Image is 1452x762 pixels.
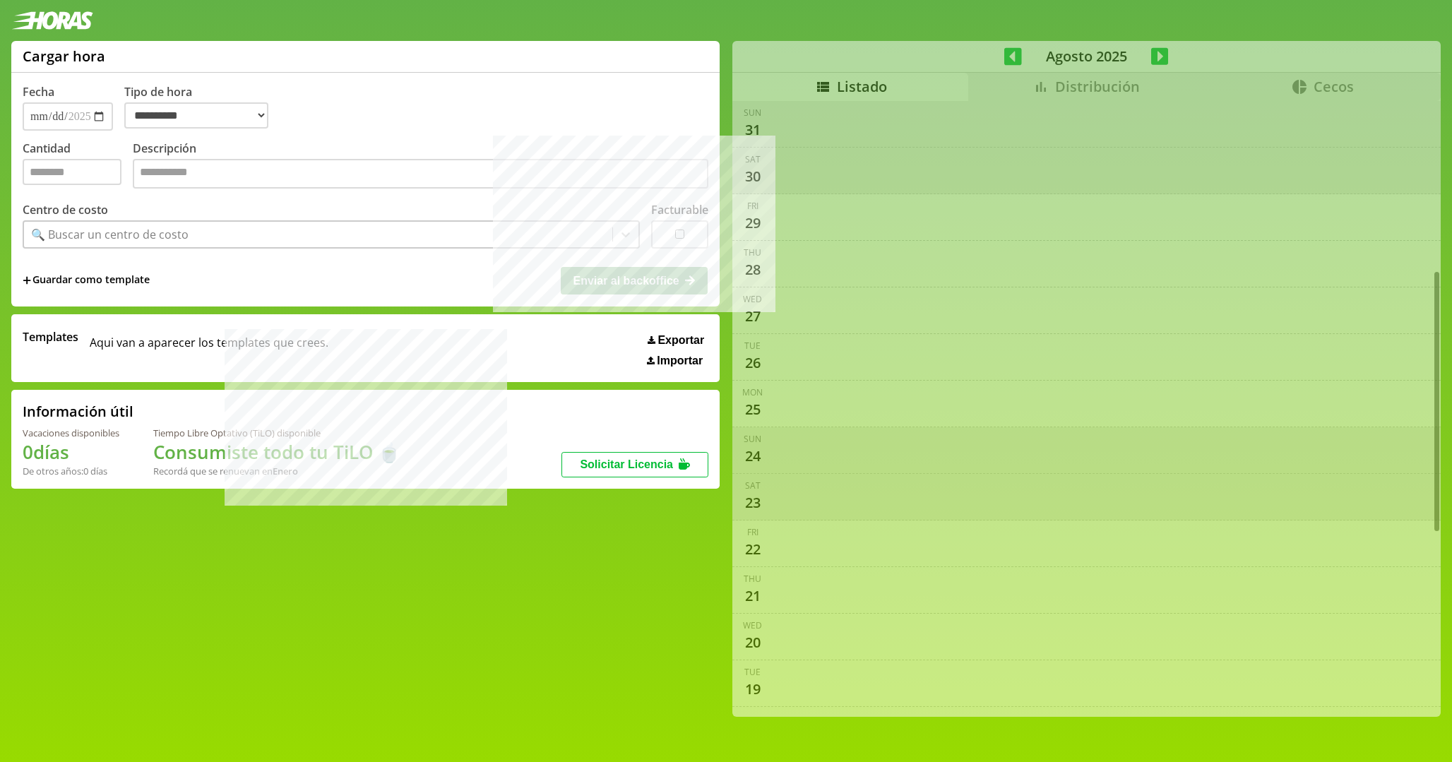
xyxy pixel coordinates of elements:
label: Descripción [133,141,708,192]
b: Enero [273,465,298,477]
span: Importar [657,355,703,367]
span: + [23,273,31,288]
h1: Cargar hora [23,47,105,66]
span: Templates [23,329,78,345]
div: Vacaciones disponibles [23,427,119,439]
span: Exportar [657,334,704,347]
h2: Información útil [23,402,133,421]
div: De otros años: 0 días [23,465,119,477]
label: Cantidad [23,141,133,192]
input: Cantidad [23,159,121,185]
span: Aqui van a aparecer los templates que crees. [90,329,328,367]
h1: 0 días [23,439,119,465]
span: +Guardar como template [23,273,150,288]
span: Solicitar Licencia [580,458,673,470]
button: Exportar [643,333,708,347]
label: Centro de costo [23,202,108,218]
label: Fecha [23,84,54,100]
img: logotipo [11,11,93,30]
div: Tiempo Libre Optativo (TiLO) disponible [153,427,400,439]
div: 🔍 Buscar un centro de costo [31,227,189,242]
button: Solicitar Licencia [561,452,708,477]
select: Tipo de hora [124,102,268,129]
textarea: Descripción [133,159,708,189]
h1: Consumiste todo tu TiLO 🍵 [153,439,400,465]
label: Facturable [651,202,708,218]
div: Recordá que se renuevan en [153,465,400,477]
label: Tipo de hora [124,84,280,131]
